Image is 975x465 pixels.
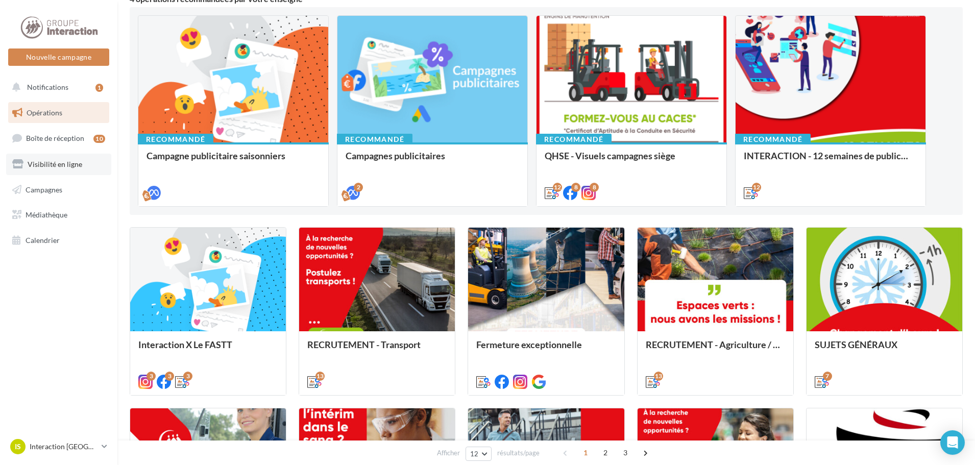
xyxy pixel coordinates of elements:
div: SUJETS GÉNÉRAUX [815,339,954,360]
div: 12 [553,183,562,192]
span: 1 [577,445,594,461]
div: Open Intercom Messenger [940,430,965,455]
div: 12 [752,183,761,192]
div: INTERACTION - 12 semaines de publication [744,151,917,171]
div: Recommandé [138,134,213,145]
span: Afficher [437,448,460,458]
div: RECRUTEMENT - Transport [307,339,447,360]
span: 12 [470,450,479,458]
a: Calendrier [6,230,111,251]
div: Recommandé [735,134,811,145]
span: 3 [617,445,633,461]
span: Médiathèque [26,210,67,219]
a: IS Interaction [GEOGRAPHIC_DATA] [8,437,109,456]
div: RECRUTEMENT - Agriculture / Espaces verts [646,339,785,360]
div: 8 [571,183,580,192]
a: Médiathèque [6,204,111,226]
div: 1 [95,84,103,92]
p: Interaction [GEOGRAPHIC_DATA] [30,442,97,452]
span: IS [15,442,21,452]
div: 7 [823,372,832,381]
div: 13 [315,372,325,381]
a: Campagnes [6,179,111,201]
div: Campagne publicitaire saisonniers [147,151,320,171]
div: 8 [590,183,599,192]
button: 12 [466,447,492,461]
a: Boîte de réception10 [6,127,111,149]
span: Calendrier [26,236,60,244]
div: Interaction X Le FASTT [138,339,278,360]
button: Nouvelle campagne [8,48,109,66]
span: Boîte de réception [26,134,84,142]
div: 3 [183,372,192,381]
div: Campagnes publicitaires [346,151,519,171]
a: Opérations [6,102,111,124]
div: 2 [354,183,363,192]
div: Fermeture exceptionnelle [476,339,616,360]
span: Visibilité en ligne [28,160,82,168]
div: 3 [165,372,174,381]
span: Notifications [27,83,68,91]
span: 2 [597,445,614,461]
div: 10 [93,135,105,143]
div: Recommandé [536,134,612,145]
span: résultats/page [497,448,540,458]
div: 13 [654,372,663,381]
div: 3 [147,372,156,381]
button: Notifications 1 [6,77,107,98]
a: Visibilité en ligne [6,154,111,175]
span: Campagnes [26,185,62,193]
span: Opérations [27,108,62,117]
div: Recommandé [337,134,412,145]
div: QHSE - Visuels campagnes siège [545,151,718,171]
